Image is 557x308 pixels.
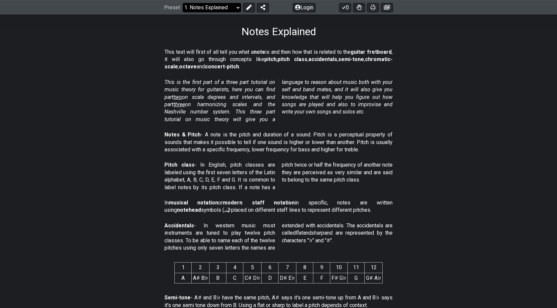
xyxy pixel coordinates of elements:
[243,273,262,283] td: C♯ D♭
[338,56,364,62] strong: semi-tone
[173,94,182,100] span: two
[164,79,393,122] em: This is the first part of a three part tutorial on music theory for guitarists, here you can find...
[365,263,383,273] th: 12
[177,207,201,213] strong: notehead
[254,49,265,55] strong: note
[311,230,324,236] em: sharp
[264,56,277,62] strong: pitch
[350,49,392,55] strong: guitar fretboard
[164,131,393,153] p: - A note is the pitch and duration of a sound. Pitch is a perceptual property of sounds that make...
[348,273,365,283] td: G
[226,273,243,283] td: C
[278,273,296,283] td: D♯ E♭
[241,25,316,38] h1: Notes Explained
[313,273,330,283] td: F
[210,263,226,273] th: 3
[164,4,180,11] span: Preset
[192,273,210,283] td: A♯ B♭
[164,48,393,71] p: This text will first of all tell you what a is and then how that is related to the , it will also...
[296,273,313,283] td: E
[192,263,210,273] th: 2
[164,162,195,168] strong: Pitch class
[308,56,337,62] strong: accidentals
[365,273,383,283] td: G♯ A♭
[175,273,192,283] td: A
[243,3,255,12] button: Edit Preset
[367,3,379,12] button: Print
[330,273,348,283] td: F♯ G♭
[293,3,316,12] button: Login
[210,273,226,283] td: B
[330,263,348,273] th: 10
[164,222,393,252] p: - In western music most instruments are tuned to play twelve pitch classes. To be able to name ea...
[278,263,296,273] th: 7
[164,199,393,214] p: In or in specific, notes are written using symbols (𝅝 𝅗𝅥 𝅘𝅥 𝅘𝅥𝅮) placed on different staff lines to r...
[243,263,262,273] th: 5
[313,263,330,273] th: 9
[183,3,241,12] select: Preset
[223,199,295,206] strong: modern staff notation
[296,230,303,236] em: flat
[262,273,278,283] td: D
[173,101,185,108] span: three
[179,63,197,70] strong: octave
[296,263,313,273] th: 8
[339,3,351,12] button: 0
[205,63,239,70] strong: concert-pitch
[226,263,243,273] th: 4
[164,161,393,191] p: - In English, pitch classes are labeled using the first seven letters of the Latin alphabet, A, B...
[175,263,192,273] th: 1
[164,294,191,301] strong: Semi-tone
[381,3,393,12] button: Create image
[164,131,201,138] strong: Notes & Pitch
[262,263,278,273] th: 6
[257,3,269,12] button: Share Preset
[164,222,194,229] strong: Accidentals
[353,3,365,12] button: Toggle Dexterity for all fretkits
[169,199,218,206] strong: musical notation
[348,263,365,273] th: 11
[278,56,307,62] strong: pitch class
